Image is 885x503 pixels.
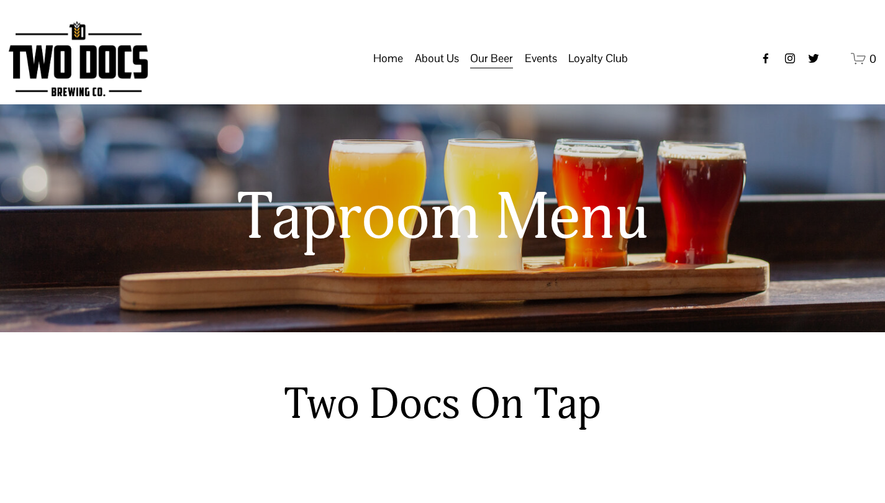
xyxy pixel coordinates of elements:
img: Two Docs Brewing Co. [9,21,148,96]
a: Home [373,47,403,70]
a: instagram-unauth [784,52,796,65]
a: 0 items in cart [851,51,876,66]
a: folder dropdown [568,47,628,70]
span: Loyalty Club [568,48,628,69]
a: folder dropdown [415,47,459,70]
span: About Us [415,48,459,69]
span: Our Beer [470,48,513,69]
a: Facebook [760,52,772,65]
a: twitter-unauth [807,52,820,65]
a: folder dropdown [470,47,513,70]
h1: Taproom Menu [117,182,768,254]
h2: Two Docs On Tap [231,378,654,431]
a: folder dropdown [525,47,557,70]
span: 0 [869,52,876,66]
span: Events [525,48,557,69]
